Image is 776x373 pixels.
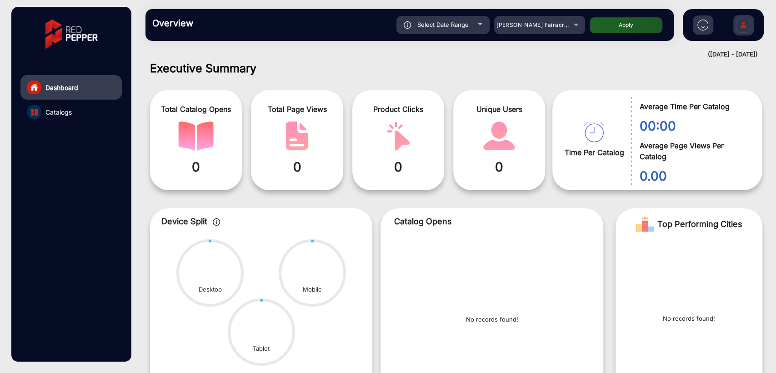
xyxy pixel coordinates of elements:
[639,166,748,186] span: 0.00
[417,21,469,28] span: Select Date Range
[157,157,235,176] span: 0
[152,18,280,29] h3: Overview
[657,215,742,233] span: Top Performing Cities
[663,314,715,323] p: No records found!
[303,285,322,294] div: Mobile
[178,121,214,151] img: catalog
[161,217,207,226] span: Device Split
[460,157,538,176] span: 0
[404,21,411,29] img: icon
[39,11,104,57] img: vmg-logo
[639,101,748,112] span: Average Time Per Catalog
[20,100,122,124] a: Catalogs
[199,285,222,294] div: Desktop
[460,104,538,115] span: Unique Users
[380,121,416,151] img: catalog
[697,20,708,30] img: h2download.svg
[253,344,270,353] div: Tablet
[359,157,437,176] span: 0
[481,121,517,151] img: catalog
[136,50,758,59] div: ([DATE] - [DATE])
[279,121,315,151] img: catalog
[150,61,762,75] h1: Executive Summary
[30,83,38,91] img: home
[157,104,235,115] span: Total Catalog Opens
[584,122,604,142] img: catalog
[45,107,72,117] span: Catalogs
[590,17,662,33] button: Apply
[639,140,748,162] span: Average Page Views Per Catalog
[639,116,748,136] span: 00:00
[466,315,518,324] p: No records found!
[258,157,336,176] span: 0
[45,83,78,92] span: Dashboard
[213,218,220,226] img: icon
[734,10,753,42] img: Sign%20Up.svg
[31,109,38,116] img: catalog
[258,104,336,115] span: Total Page Views
[394,215,590,227] p: Catalog Opens
[20,75,122,100] a: Dashboard
[359,104,437,115] span: Product Clicks
[636,215,654,233] img: Rank image
[496,21,586,28] span: [PERSON_NAME] Fairacre Farms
